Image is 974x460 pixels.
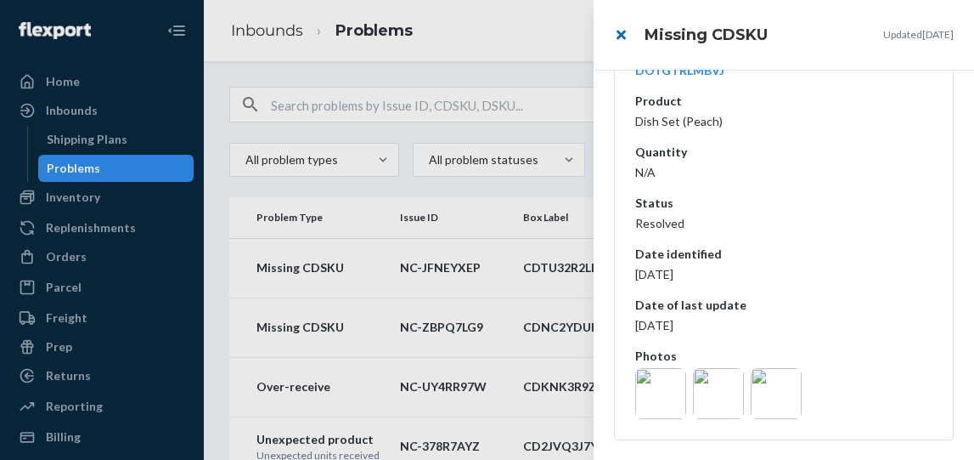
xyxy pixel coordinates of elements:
[635,246,932,263] dt: Date identified
[883,27,954,42] p: Updated [DATE]
[635,266,932,283] dd: [DATE]
[635,195,932,212] dt: Status
[635,317,932,334] dd: [DATE]
[40,12,75,27] span: Chat
[635,348,932,365] dt: Photos
[635,93,932,110] dt: Product
[635,63,724,77] a: DOTGTRLMBVJ
[635,215,932,232] dd: Resolved
[635,113,932,130] dd: Dish Set (Peach)
[635,297,932,314] dt: Date of last update
[635,164,932,181] dd: N/A
[635,368,686,419] img: b59a9f0c-6f99-47a6-96a8-4c2a7908d07f.jpg
[751,368,802,419] img: 840f6375-120a-43f7-9a82-4c96110d36b3.jpg
[635,144,932,161] dt: Quantity
[645,24,768,46] h3: Missing CDSKU
[693,368,744,419] img: f9f5618c-5183-423b-a979-ea0bee74d7f0.jpg
[604,18,638,52] button: close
